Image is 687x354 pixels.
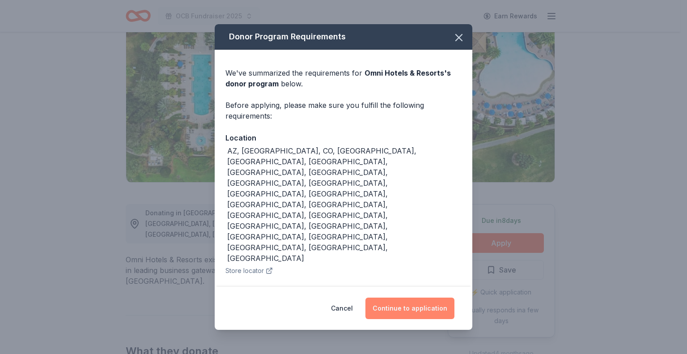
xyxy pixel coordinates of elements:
button: Store locator [225,265,273,276]
div: Donor Program Requirements [215,24,472,50]
button: Continue to application [365,298,454,319]
div: Before applying, please make sure you fulfill the following requirements: [225,100,462,121]
div: We've summarized the requirements for below. [225,68,462,89]
button: Cancel [331,298,353,319]
div: AZ, [GEOGRAPHIC_DATA], CO, [GEOGRAPHIC_DATA], [GEOGRAPHIC_DATA], [GEOGRAPHIC_DATA], [GEOGRAPHIC_D... [227,145,462,264]
div: Location [225,132,462,144]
